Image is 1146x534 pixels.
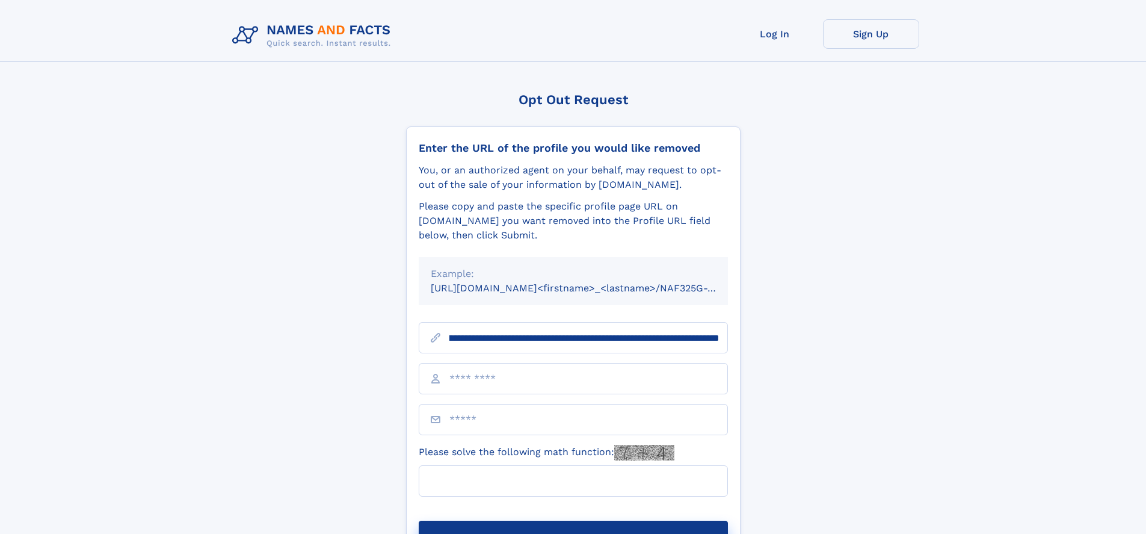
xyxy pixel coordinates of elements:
[431,267,716,281] div: Example:
[419,163,728,192] div: You, or an authorized agent on your behalf, may request to opt-out of the sale of your informatio...
[727,19,823,49] a: Log In
[419,141,728,155] div: Enter the URL of the profile you would like removed
[431,282,751,294] small: [URL][DOMAIN_NAME]<firstname>_<lastname>/NAF325G-xxxxxxxx
[227,19,401,52] img: Logo Names and Facts
[406,92,741,107] div: Opt Out Request
[419,445,674,461] label: Please solve the following math function:
[419,199,728,243] div: Please copy and paste the specific profile page URL on [DOMAIN_NAME] you want removed into the Pr...
[823,19,919,49] a: Sign Up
